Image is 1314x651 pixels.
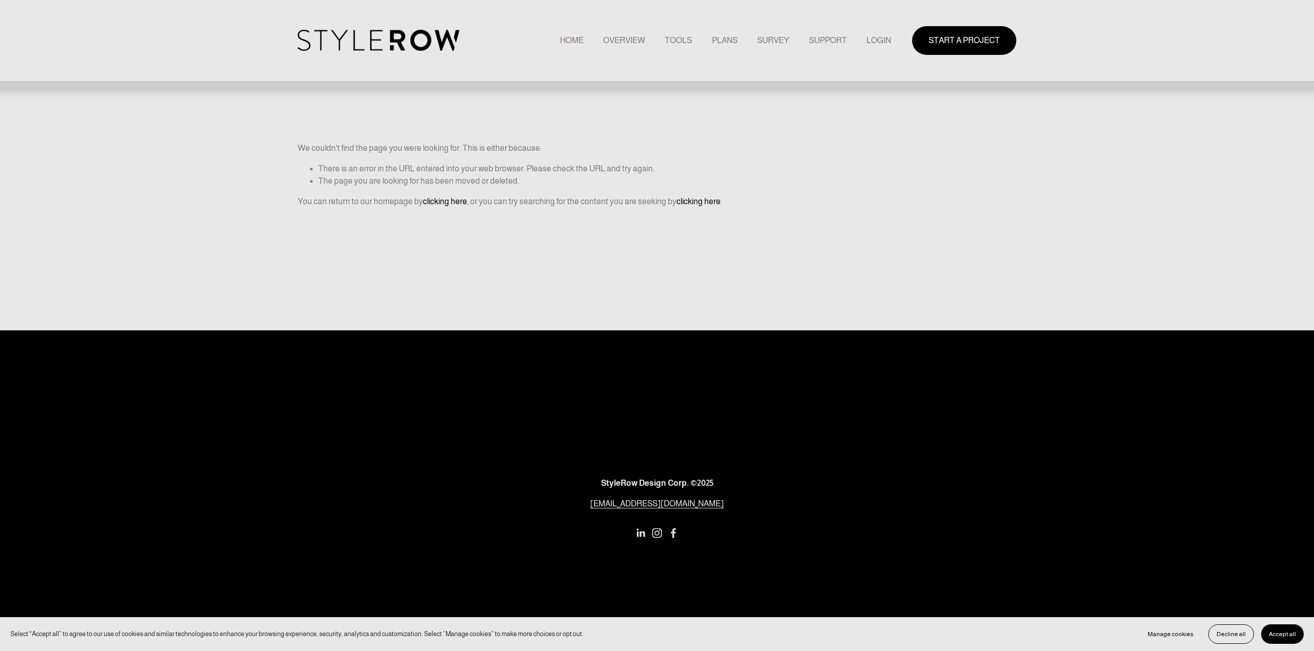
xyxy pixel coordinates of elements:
[318,175,1016,187] li: The page you are looking for has been moved or deleted.
[603,33,645,47] a: OVERVIEW
[423,197,467,206] a: clicking here
[298,195,1016,208] p: You can return to our homepage by , or you can try searching for the content you are seeking by .
[10,629,584,639] p: Select “Accept all” to agree to our use of cookies and similar technologies to enhance your brows...
[560,33,584,47] a: HOME
[298,30,459,51] img: StyleRow
[1140,624,1201,644] button: Manage cookies
[298,90,1016,154] p: We couldn't find the page you were looking for. This is either because:
[712,33,738,47] a: PLANS
[1148,630,1193,638] span: Manage cookies
[668,528,679,538] a: Facebook
[866,33,891,47] a: LOGIN
[677,197,721,206] a: clicking here
[318,163,1016,175] li: There is an error in the URL entered into your web browser. Please check the URL and try again.
[809,33,847,47] a: folder dropdown
[912,26,1016,54] a: START A PROJECT
[809,34,847,47] span: SUPPORT
[1208,624,1254,644] button: Decline all
[1269,630,1296,638] span: Accept all
[590,498,724,510] a: [EMAIL_ADDRESS][DOMAIN_NAME]
[1216,630,1246,638] span: Decline all
[757,33,789,47] a: SURVEY
[1261,624,1304,644] button: Accept all
[635,528,646,538] a: LinkedIn
[652,528,662,538] a: Instagram
[665,33,692,47] a: TOOLS
[601,479,713,487] strong: StyleRow Design Corp. ©2025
